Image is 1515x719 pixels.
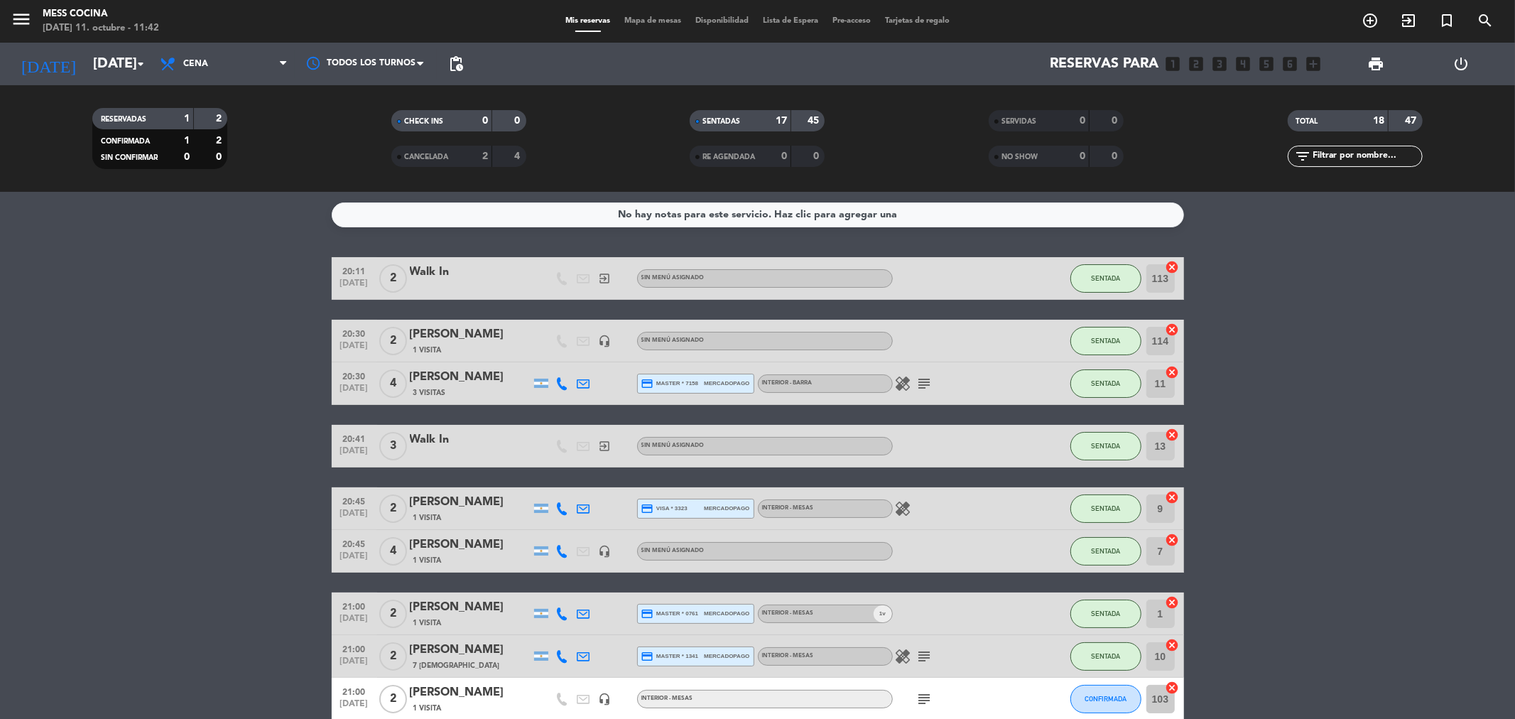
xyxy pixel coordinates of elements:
[641,502,688,515] span: visa * 3323
[641,443,705,448] span: Sin menú asignado
[101,154,158,161] span: SIN CONFIRMAR
[1091,337,1120,345] span: SENTADA
[43,7,159,21] div: Mess Cocina
[410,368,531,386] div: [PERSON_NAME]
[641,696,693,701] span: INTERIOR - MESAS
[447,55,465,72] span: pending_actions
[1091,274,1120,282] span: SENTADA
[1091,547,1120,555] span: SENTADA
[337,367,372,384] span: 20:30
[1070,327,1141,355] button: SENTADA
[337,279,372,295] span: [DATE]
[337,640,372,656] span: 21:00
[410,641,531,659] div: [PERSON_NAME]
[895,375,912,392] i: healing
[413,512,442,524] span: 1 Visita
[410,493,531,512] div: [PERSON_NAME]
[1166,365,1180,379] i: cancel
[1164,55,1183,73] i: looks_one
[704,379,749,388] span: mercadopago
[1001,153,1038,161] span: NO SHOW
[617,17,688,25] span: Mapa de mesas
[216,114,224,124] strong: 2
[337,535,372,551] span: 20:45
[410,263,531,281] div: Walk In
[874,605,892,622] span: v
[688,17,756,25] span: Disponibilidad
[1091,504,1120,512] span: SENTADA
[1438,12,1455,29] i: turned_in_not
[11,9,32,35] button: menu
[337,699,372,715] span: [DATE]
[410,431,531,449] div: Walk In
[599,693,612,706] i: headset_mic
[762,653,814,659] span: INTERIOR - MESAS
[702,153,755,161] span: RE AGENDADA
[641,650,654,663] i: credit_card
[337,430,372,446] span: 20:41
[1070,537,1141,566] button: SENTADA
[404,118,443,125] span: CHECK INS
[1258,55,1276,73] i: looks_5
[413,555,442,566] span: 1 Visita
[762,610,814,616] span: INTERIOR - MESAS
[762,380,813,386] span: INTERIOR - BARRA
[379,600,407,628] span: 2
[101,138,150,145] span: CONFIRMADA
[43,21,159,36] div: [DATE] 11. octubre - 11:42
[1070,685,1141,713] button: CONFIRMADA
[379,432,407,460] span: 3
[641,607,699,620] span: master * 0761
[599,335,612,347] i: headset_mic
[1188,55,1206,73] i: looks_two
[1166,638,1180,652] i: cancel
[413,345,442,356] span: 1 Visita
[410,536,531,554] div: [PERSON_NAME]
[1091,610,1120,617] span: SENTADA
[379,327,407,355] span: 2
[184,114,190,124] strong: 1
[916,691,933,708] i: subject
[702,118,740,125] span: SENTADAS
[1091,442,1120,450] span: SENTADA
[1477,12,1494,29] i: search
[1080,116,1085,126] strong: 0
[1234,55,1253,73] i: looks_4
[641,275,705,281] span: Sin menú asignado
[1418,43,1504,85] div: LOG OUT
[704,652,749,661] span: mercadopago
[1373,116,1384,126] strong: 18
[916,375,933,392] i: subject
[413,703,442,714] span: 1 Visita
[916,648,933,665] i: subject
[337,446,372,463] span: [DATE]
[1166,260,1180,274] i: cancel
[641,548,705,553] span: Sin menú asignado
[1050,55,1159,72] span: Reservas para
[599,440,612,453] i: exit_to_app
[337,656,372,673] span: [DATE]
[1166,533,1180,547] i: cancel
[618,207,897,223] div: No hay notas para este servicio. Haz clic para agregar una
[641,650,699,663] span: master * 1341
[1312,148,1422,164] input: Filtrar por nombre...
[1112,151,1121,161] strong: 0
[514,116,523,126] strong: 0
[825,17,878,25] span: Pre-acceso
[1166,595,1180,610] i: cancel
[410,598,531,617] div: [PERSON_NAME]
[410,325,531,344] div: [PERSON_NAME]
[1367,55,1384,72] span: print
[379,494,407,523] span: 2
[1281,55,1300,73] i: looks_6
[641,377,699,390] span: master * 7158
[1085,695,1126,703] span: CONFIRMADA
[776,116,787,126] strong: 17
[337,551,372,568] span: [DATE]
[413,660,500,671] span: 7 [DEMOGRAPHIC_DATA]
[756,17,825,25] span: Lista de Espera
[410,683,531,702] div: [PERSON_NAME]
[895,648,912,665] i: healing
[11,48,86,80] i: [DATE]
[1453,55,1470,72] i: power_settings_new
